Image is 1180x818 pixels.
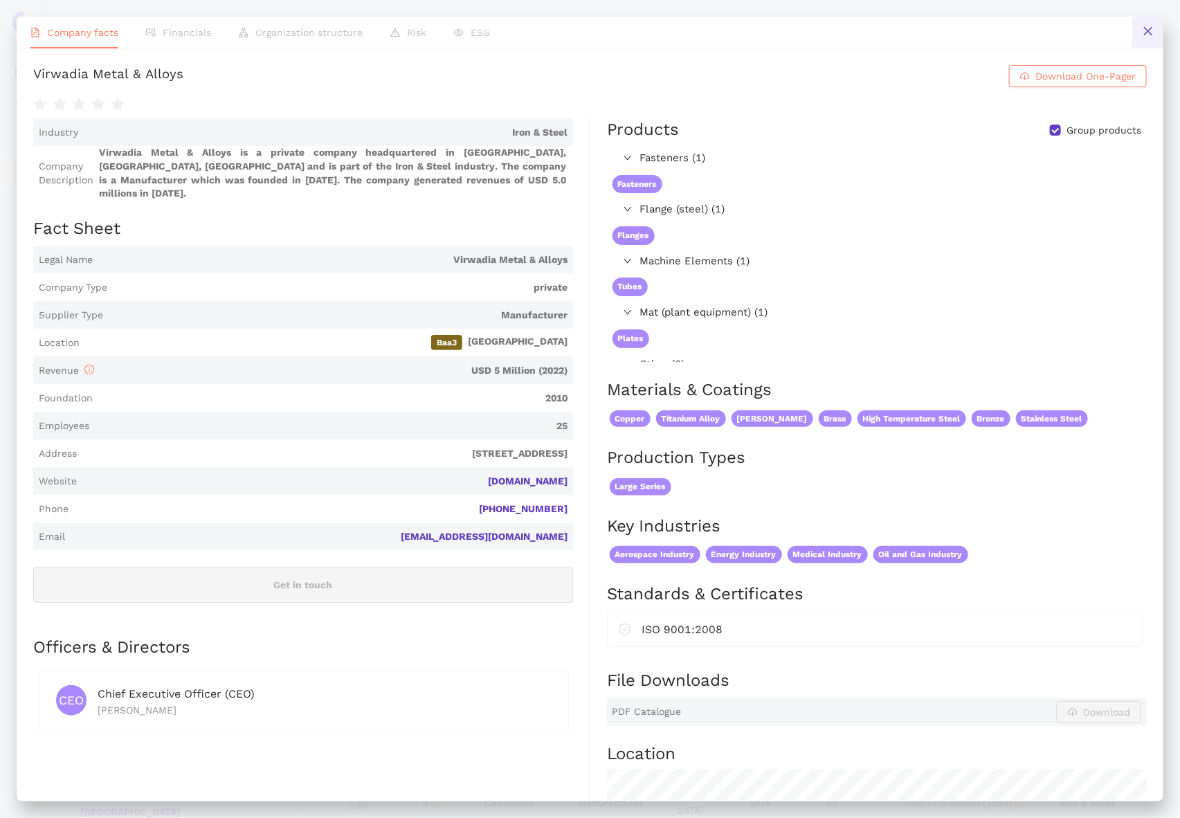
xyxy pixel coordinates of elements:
[100,364,568,378] span: USD 5 Million (2022)
[33,636,573,660] h2: Officers & Directors
[607,354,979,376] div: Other (6)
[39,502,69,516] span: Phone
[857,410,966,428] span: High Temperature Steel
[33,98,47,111] span: star
[39,365,94,376] span: Revenue
[612,175,662,194] span: Fasteners
[39,475,77,489] span: Website
[610,546,700,563] span: Aerospace Industry
[732,410,813,428] span: [PERSON_NAME]
[33,65,183,87] div: Virwadia Metal & Alloys
[972,410,1010,428] span: Bronze
[640,150,973,167] span: Fasteners (1)
[819,410,852,428] span: Brass
[610,410,651,428] span: Copper
[607,379,1147,402] h2: Materials & Coatings
[607,515,1147,538] h2: Key Industries
[39,419,89,433] span: Employees
[163,27,211,38] span: Financials
[82,447,568,461] span: [STREET_ADDRESS]
[624,154,632,162] span: right
[255,27,363,38] span: Organization structure
[1020,71,1030,82] span: cloud-download
[624,205,632,213] span: right
[47,27,118,38] span: Company facts
[612,705,682,719] span: PDF Catalogue
[98,687,255,700] span: Chief Executive Officer (CEO)
[95,419,568,433] span: 25
[640,201,973,218] span: Flange (steel) (1)
[624,257,632,265] span: right
[72,98,86,111] span: star
[610,478,671,496] span: Large Series
[607,302,979,324] div: Mat (plant equipment) (1)
[39,253,93,267] span: Legal Name
[612,329,649,348] span: Plates
[98,392,568,406] span: 2010
[624,360,632,368] span: right
[59,686,83,716] span: CEO
[624,308,632,316] span: right
[873,546,968,563] span: Oil and Gas Industry
[1035,69,1136,84] span: Download One-Pager
[98,253,568,267] span: Virwadia Metal & Alloys
[788,546,868,563] span: Medical Industry
[98,702,552,718] div: [PERSON_NAME]
[39,336,80,350] span: Location
[642,621,1131,638] div: ISO 9001:2008
[239,28,248,37] span: apartment
[1009,65,1147,87] button: cloud-downloadDownload One-Pager
[656,410,726,428] span: Titanium Alloy
[640,305,973,321] span: Mat (plant equipment) (1)
[607,583,1147,606] h2: Standards & Certificates
[607,199,979,221] div: Flange (steel) (1)
[109,309,568,322] span: Manufacturer
[113,281,568,295] span: private
[640,253,973,270] span: Machine Elements (1)
[454,28,464,37] span: eye
[607,251,979,273] div: Machine Elements (1)
[1143,26,1154,37] span: close
[39,126,78,140] span: Industry
[39,309,103,322] span: Supplier Type
[146,28,156,37] span: fund-view
[607,743,1147,766] h2: Location
[39,392,93,406] span: Foundation
[612,278,648,296] span: Tubes
[407,27,426,38] span: Risk
[39,281,107,295] span: Company Type
[1132,17,1163,48] button: close
[39,160,93,187] span: Company Description
[39,530,65,544] span: Email
[111,98,125,111] span: star
[619,621,631,636] span: safety-certificate
[471,27,490,38] span: ESG
[91,98,105,111] span: star
[607,669,1147,693] h2: File Downloads
[85,335,568,350] span: [GEOGRAPHIC_DATA]
[84,126,568,140] span: Iron & Steel
[53,98,66,111] span: star
[39,447,77,461] span: Address
[390,28,400,37] span: warning
[33,217,573,241] h2: Fact Sheet
[1016,410,1088,428] span: Stainless Steel
[1061,124,1147,138] span: Group products
[99,146,568,200] span: Virwadia Metal & Alloys is a private company headquartered in [GEOGRAPHIC_DATA], [GEOGRAPHIC_DATA...
[706,546,782,563] span: Energy Industry
[84,365,94,374] span: info-circle
[640,356,973,373] span: Other (6)
[431,335,462,350] span: Baa3
[607,147,979,170] div: Fasteners (1)
[607,118,680,142] div: Products
[607,446,1147,470] h2: Production Types
[612,226,655,245] span: Flanges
